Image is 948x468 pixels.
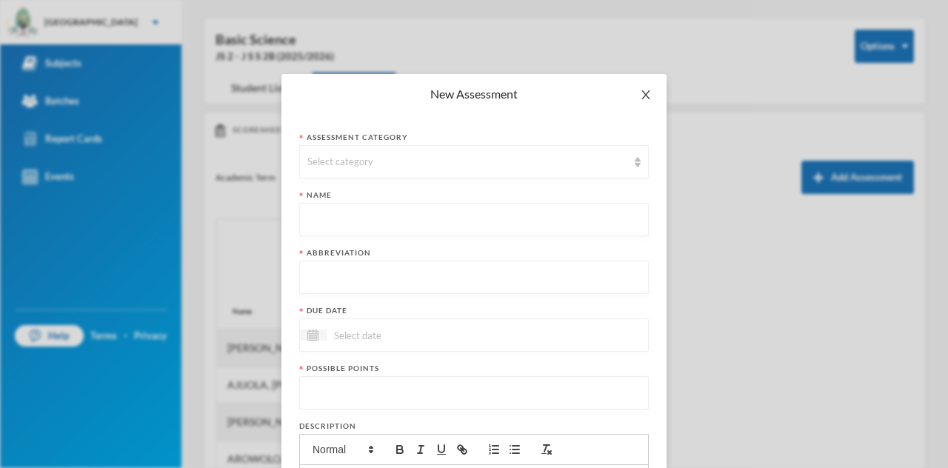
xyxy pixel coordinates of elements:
div: Select category [307,155,627,170]
div: Description [299,421,649,432]
div: Possible points [299,363,649,374]
button: Close [625,74,667,116]
i: icon: close [640,89,652,101]
div: Abbreviation [299,247,649,258]
input: Select date [327,327,451,344]
div: New Assessment [299,86,649,102]
div: Due date [299,305,649,316]
div: Name [299,190,649,201]
div: Assessment category [299,132,649,143]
